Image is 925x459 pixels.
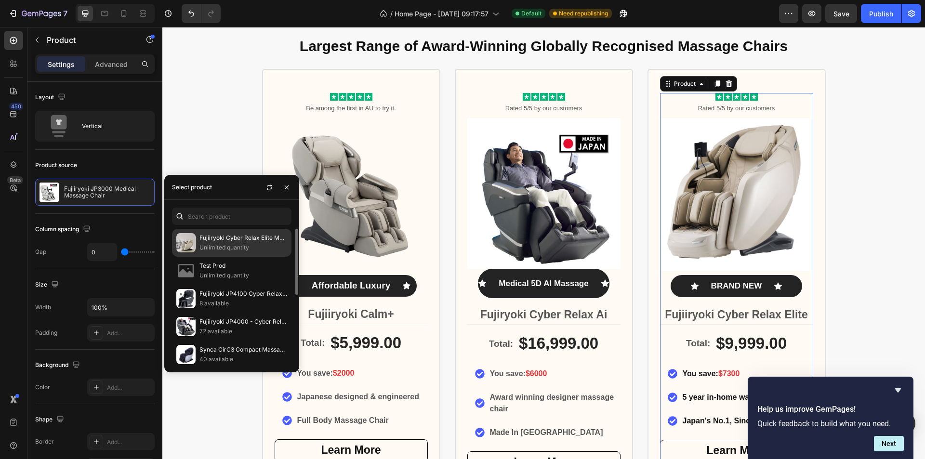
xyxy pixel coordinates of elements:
[35,359,82,372] div: Background
[559,9,608,18] span: Need republishing
[95,59,128,69] p: Advanced
[510,52,535,61] div: Product
[135,388,257,399] p: Full Body Massage Chair
[199,317,287,327] p: Fujiiryoki JP4000 - Cyber Relax Ai Massage Chair
[176,317,196,336] img: collections
[135,364,257,376] p: Japanese designed & engineered
[833,10,849,18] span: Save
[336,252,426,261] span: Medical 5D AI Massage
[35,413,66,426] div: Shape
[352,429,411,441] strong: Learn More
[306,279,457,296] p: ⁠⁠⁠⁠⁠⁠⁠
[167,305,240,328] div: $5,999.00
[549,254,600,263] span: BRAND NEW
[172,183,212,192] div: Select product
[199,243,287,252] p: Unlimited quantity
[35,161,77,170] div: Product source
[305,278,458,297] h3: Rich Text Editor. Editing area: main
[4,4,72,23] button: 7
[176,233,196,252] img: collections
[498,278,651,297] h3: Rich Text Editor. Editing area: main
[874,436,904,451] button: Next question
[199,327,287,336] p: 72 available
[199,271,287,280] p: Unlimited quantity
[757,419,904,428] p: Quick feedback to build what you need.
[172,208,291,225] input: Search in Settings & Advanced
[544,417,604,430] strong: Learn More
[176,261,196,280] img: no-image
[757,384,904,451] div: Help us improve GemPages!
[318,281,445,294] strong: Fujiryoki Cyber Relax Ai
[107,438,152,446] div: Add...
[328,400,457,411] p: Made In [GEOGRAPHIC_DATA]
[363,342,385,351] span: $6000
[35,303,51,312] div: Width
[35,223,92,236] div: Column spacing
[305,424,458,447] a: Learn More
[107,383,152,392] div: Add...
[176,289,196,308] img: collections
[182,4,221,23] div: Undo/Redo
[556,342,578,351] span: $7300
[306,77,457,86] p: Rated 5/5 by our customers
[499,279,650,296] p: ⁠⁠⁠⁠⁠⁠⁠
[35,248,46,256] div: Gap
[395,9,489,19] span: Home Page - [DATE] 09:17:57
[869,9,893,19] div: Publish
[390,9,393,19] span: /
[159,417,219,429] strong: Learn More
[88,299,154,316] input: Auto
[328,341,457,353] p: You save:
[861,4,901,23] button: Publish
[7,176,23,184] div: Beta
[35,91,67,104] div: Layout
[88,243,117,261] input: Auto
[176,345,196,364] img: collections
[199,345,287,354] p: Synca CirC3 Compact Massage Chair
[502,281,646,294] strong: Fujiiryoki Cyber Relax Elite
[162,27,925,459] iframe: Design area
[553,305,625,328] div: $9,999.00
[35,383,50,392] div: Color
[498,91,651,244] img: gempages_529078739498173244-ce2dfbae-55a0-46c7-b3ee-444eb37f8864.jpg
[328,365,457,388] p: Award winning designer massage chair
[305,91,458,242] img: gempages_529078739498173244-8d1cc893-212a-469c-b523-7c72ee54b796.png
[520,341,620,353] p: You save:
[63,8,67,19] p: 7
[47,34,129,46] p: Product
[35,437,54,446] div: Border
[9,103,23,110] div: 450
[135,341,257,352] p: You save:
[499,77,650,86] p: Rated 5/5 by our customers
[327,311,351,323] p: Total:
[107,329,152,338] div: Add...
[35,328,57,337] div: Padding
[112,412,265,435] a: Learn More
[199,261,287,271] p: Test Prod
[199,289,287,299] p: Fujiiryoki JP4100 Cyber Relax AI
[35,278,61,291] div: Size
[199,233,287,243] p: Fujiiryoki Cyber Relax Elite Massage Chair
[199,299,287,308] p: 8 available
[64,185,150,199] p: Fujiiryoki JP3000 Medical Massage Chair
[82,115,141,137] div: Vertical
[356,305,437,328] div: $16,999.00
[520,365,620,376] p: 5 year in-home warranty
[825,4,857,23] button: Save
[892,384,904,396] button: Hide survey
[548,252,601,266] div: Rich Text Editor. Editing area: main
[757,404,904,415] h2: Help us improve GemPages!
[171,342,192,350] span: $2000
[40,183,59,202] img: product feature img
[521,9,542,18] span: Default
[498,413,651,436] a: Learn More
[520,388,620,400] p: Japan's No.1, Since [DATE]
